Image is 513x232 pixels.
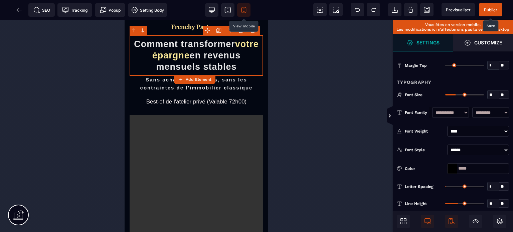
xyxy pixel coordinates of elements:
strong: Customize [474,40,502,45]
span: Tracking [62,7,88,13]
span: Previsualiser [446,7,471,12]
span: Publier [484,7,497,12]
span: Open Style Manager [453,34,513,51]
span: SEO [33,7,50,13]
span: Open Layers [493,215,506,228]
span: Font Size [405,92,422,97]
p: Les modifications ici n’affecterons pas la version desktop [396,27,510,32]
span: Screenshot [329,3,343,16]
span: Line Height [405,201,427,206]
button: Add Element [174,75,215,84]
span: Desktop Only [421,215,434,228]
span: Popup [100,7,121,13]
span: Letter Spacing [405,184,434,189]
strong: Add Element [186,77,211,82]
div: Font Weight [405,128,445,135]
h2: Best-of de l'atelier privé (Valable 72h00) [5,75,139,88]
div: Typography [393,74,513,86]
span: Mobile Only [445,215,458,228]
span: Preview [442,3,475,16]
span: View components [313,3,327,16]
div: Font Family [405,109,429,116]
p: Vous êtes en version mobile. [396,22,510,27]
h1: Comment transformer en revenus mensuels stables [5,15,139,56]
span: Setting Body [131,7,164,13]
span: Settings [393,34,453,51]
div: Font Style [405,147,445,153]
span: Open Blocks [397,215,410,228]
h2: Sans achat, sans dettes, sans les contraintes de l'immobilier classique [5,56,139,75]
span: Hide/Show Block [469,215,482,228]
span: Margin Top [405,63,427,68]
img: f2a3730b544469f405c58ab4be6274e8_Capture_d%E2%80%99e%CC%81cran_2025-09-01_a%CC%80_20.57.27.png [46,3,98,10]
div: Color [405,165,445,172]
strong: Settings [416,40,440,45]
